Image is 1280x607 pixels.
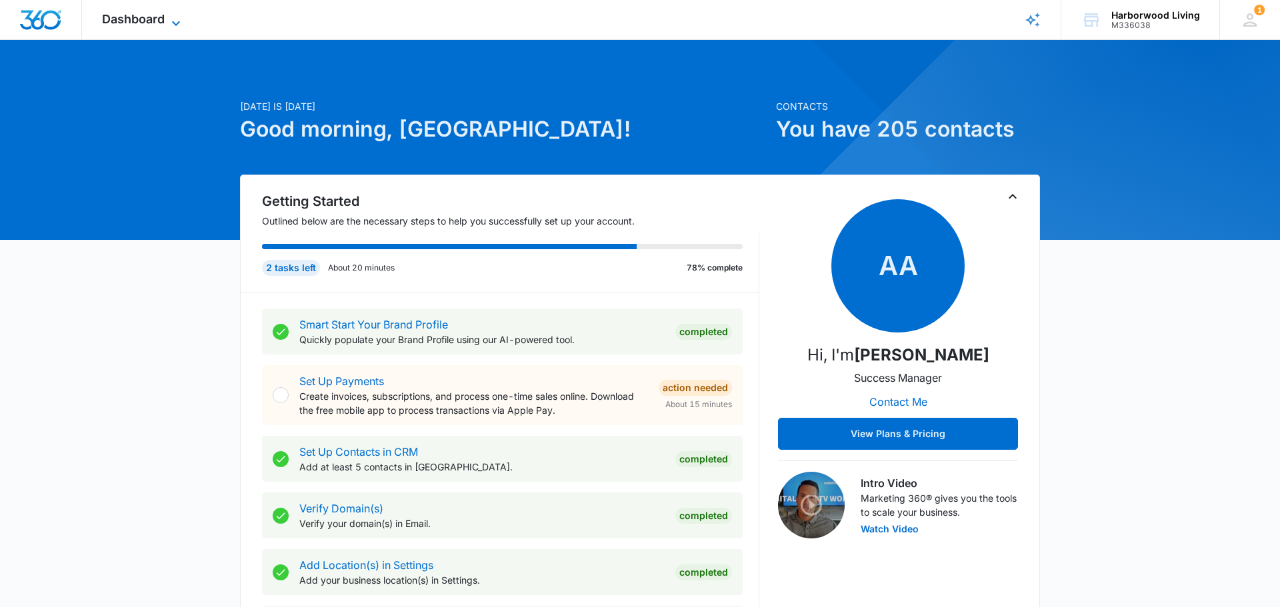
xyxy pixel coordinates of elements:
span: AA [831,199,965,332]
a: Verify Domain(s) [299,502,383,515]
div: Completed [675,508,732,524]
p: Create invoices, subscriptions, and process one-time sales online. Download the free mobile app t... [299,389,648,417]
span: Dashboard [102,12,165,26]
p: Contacts [776,99,1040,113]
p: [DATE] is [DATE] [240,99,768,113]
span: About 15 minutes [665,398,732,410]
h2: Getting Started [262,191,759,211]
button: Toggle Collapse [1005,189,1021,205]
div: account id [1111,21,1200,30]
div: Completed [675,564,732,580]
a: Smart Start Your Brand Profile [299,318,448,331]
div: Action Needed [659,380,732,396]
p: Success Manager [854,370,942,386]
div: account name [1111,10,1200,21]
p: Outlined below are the necessary steps to help you successfully set up your account. [262,214,759,228]
button: View Plans & Pricing [778,418,1018,450]
div: 2 tasks left [262,260,320,276]
div: notifications count [1254,5,1265,15]
a: Add Location(s) in Settings [299,558,433,572]
a: Set Up Contacts in CRM [299,445,418,458]
p: Add at least 5 contacts in [GEOGRAPHIC_DATA]. [299,460,665,474]
p: Add your business location(s) in Settings. [299,573,665,587]
h3: Intro Video [861,475,1018,491]
h1: You have 205 contacts [776,113,1040,145]
a: Set Up Payments [299,374,384,388]
button: Contact Me [856,386,941,418]
img: Intro Video [778,472,845,538]
p: Verify your domain(s) in Email. [299,516,665,530]
h1: Good morning, [GEOGRAPHIC_DATA]! [240,113,768,145]
strong: [PERSON_NAME] [854,345,989,364]
div: Completed [675,324,732,340]
p: About 20 minutes [328,262,395,274]
p: Hi, I'm [807,343,989,367]
button: Watch Video [861,524,919,534]
p: 78% complete [687,262,743,274]
p: Marketing 360® gives you the tools to scale your business. [861,491,1018,519]
span: 1 [1254,5,1265,15]
p: Quickly populate your Brand Profile using our AI-powered tool. [299,332,665,346]
div: Completed [675,451,732,467]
